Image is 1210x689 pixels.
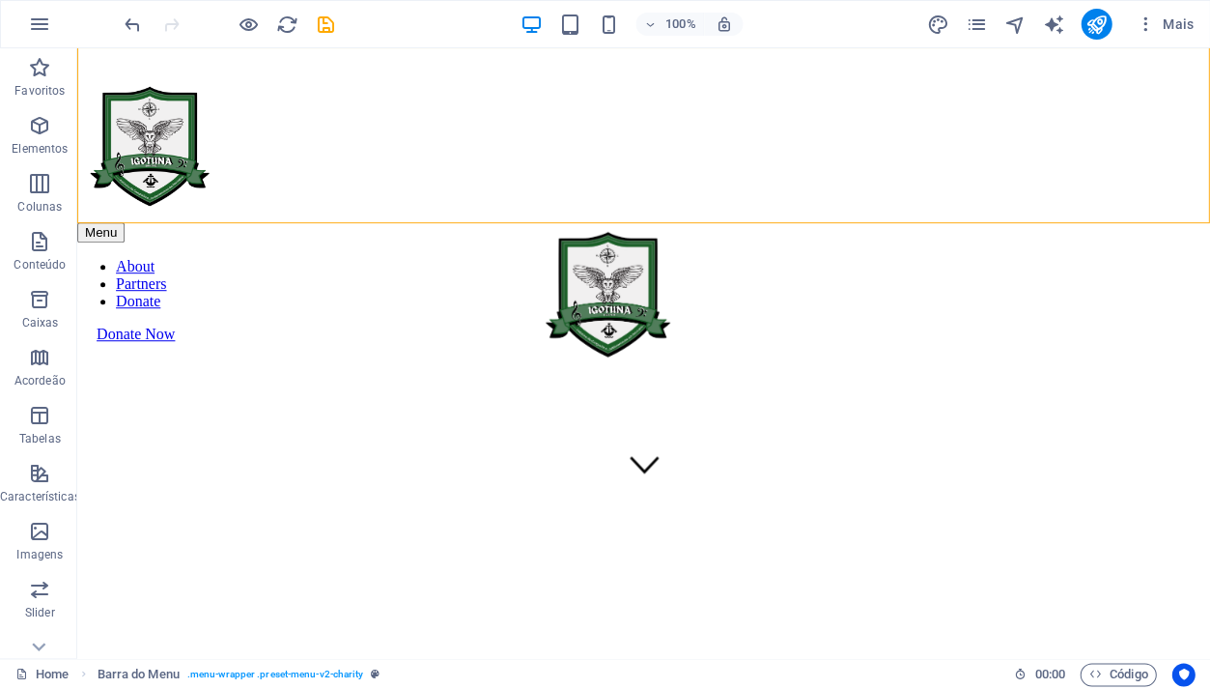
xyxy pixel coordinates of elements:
[1080,663,1156,686] button: Código
[121,13,144,36] button: undo
[14,83,65,99] p: Favoritos
[98,663,180,686] span: Clique para selecionar. Clique duas vezes para editar
[17,199,62,215] p: Colunas
[275,13,298,36] button: reload
[926,13,949,36] button: design
[25,605,55,620] p: Slider
[187,663,363,686] span: . menu-wrapper .preset-menu-v2-charity
[276,14,298,36] i: Recarregar página
[1042,13,1065,36] button: text_generator
[16,547,63,562] p: Imagens
[926,14,948,36] i: Design (Ctrl+Alt+Y)
[1003,14,1026,36] i: Navegador
[19,431,61,446] p: Tabelas
[1127,9,1201,40] button: Mais
[315,14,337,36] i: Salvar (Ctrl+S)
[1081,9,1112,40] button: publish
[12,141,68,157] p: Elementos
[664,13,695,36] h6: 100%
[965,14,987,36] i: Páginas (Ctrl+Alt+S)
[22,315,59,330] p: Caixas
[1135,14,1194,34] span: Mais
[635,13,704,36] button: 100%
[1014,663,1065,686] h6: Tempo de sessão
[15,663,69,686] a: Home
[1088,663,1147,686] span: Código
[715,15,732,33] i: Ao redimensionar, ajusta automaticamente o nível de zoom para caber no dispositivo escolhido.
[1042,14,1064,36] i: AI Writer
[1048,667,1051,681] span: :
[98,663,380,686] nav: breadcrumb
[1003,13,1027,36] button: navigator
[1034,663,1064,686] span: 00 00
[122,14,144,36] i: Desfazer: Mover elementos (Ctrl+Z)
[965,13,988,36] button: pages
[237,13,260,36] button: Clique aqui para sair do modo de visualização e continuar editando
[14,373,66,388] p: Acordeão
[314,13,337,36] button: save
[14,257,66,273] p: Conteúdo
[1171,663,1195,686] button: Usercentrics
[371,669,380,679] i: Este elemento é uma predefinição personalizável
